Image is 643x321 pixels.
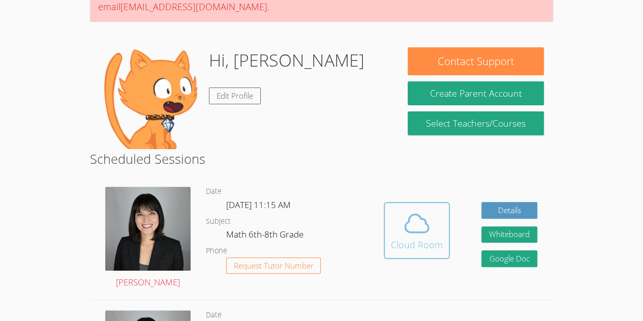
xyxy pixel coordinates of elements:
[226,199,291,211] span: [DATE] 11:15 AM
[90,149,553,168] h2: Scheduled Sessions
[209,47,364,73] h1: Hi, [PERSON_NAME]
[206,245,227,257] dt: Phone
[481,202,537,219] a: Details
[99,47,201,149] img: default.png
[105,187,191,290] a: [PERSON_NAME]
[408,111,543,135] a: Select Teachers/Courses
[206,215,231,228] dt: Subject
[226,257,321,274] button: Request Tutor Number
[408,47,543,75] button: Contact Support
[408,81,543,105] button: Create Parent Account
[105,187,191,271] img: DSC_1773.jpeg
[206,185,222,198] dt: Date
[226,227,305,245] dd: Math 6th-8th Grade
[481,250,537,267] a: Google Doc
[209,87,261,104] a: Edit Profile
[481,226,537,243] button: Whiteboard
[234,262,314,270] span: Request Tutor Number
[384,202,450,259] button: Cloud Room
[391,238,443,252] div: Cloud Room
